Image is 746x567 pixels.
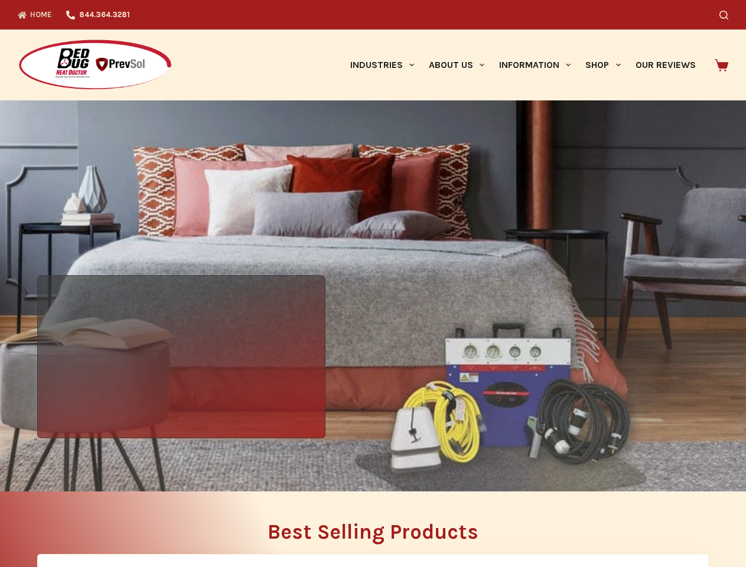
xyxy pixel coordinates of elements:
[37,522,709,542] h2: Best Selling Products
[343,30,421,100] a: Industries
[18,39,172,92] img: Prevsol/Bed Bug Heat Doctor
[343,30,703,100] nav: Primary
[628,30,703,100] a: Our Reviews
[719,11,728,19] button: Search
[492,30,578,100] a: Information
[421,30,491,100] a: About Us
[578,30,628,100] a: Shop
